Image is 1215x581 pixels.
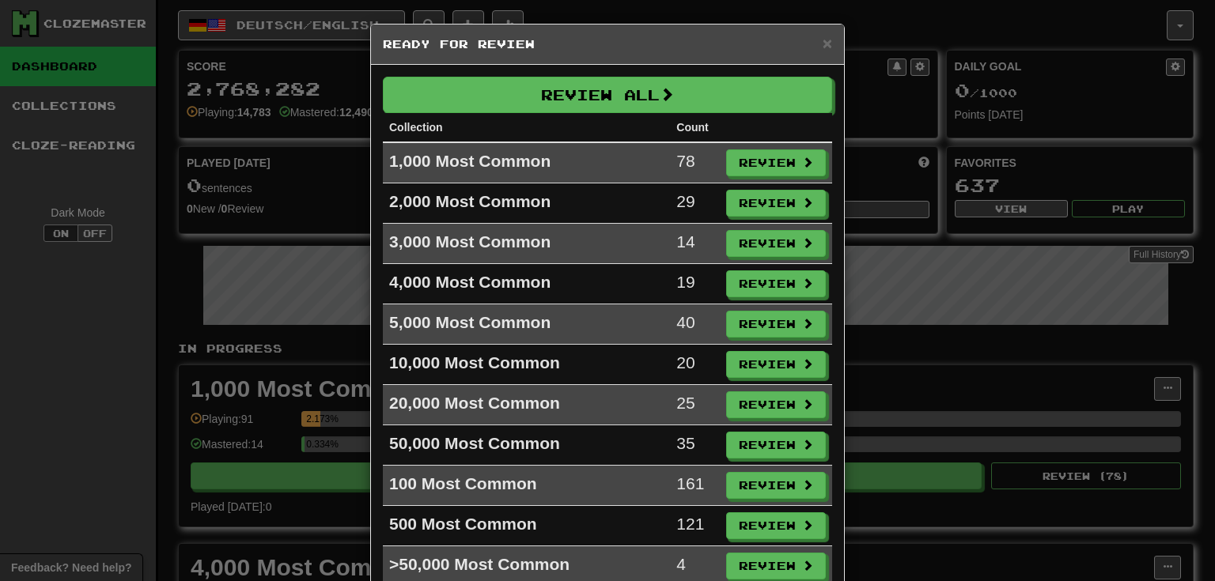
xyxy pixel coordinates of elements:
[726,391,826,418] button: Review
[726,149,826,176] button: Review
[726,351,826,378] button: Review
[670,385,720,425] td: 25
[383,77,832,113] button: Review All
[726,190,826,217] button: Review
[383,224,670,264] td: 3,000 Most Common
[383,466,670,506] td: 100 Most Common
[726,432,826,458] button: Review
[383,425,670,466] td: 50,000 Most Common
[823,34,832,52] span: ×
[670,113,720,142] th: Count
[726,311,826,338] button: Review
[383,385,670,425] td: 20,000 Most Common
[670,304,720,345] td: 40
[383,506,670,546] td: 500 Most Common
[383,142,670,183] td: 1,000 Most Common
[383,183,670,224] td: 2,000 Most Common
[726,553,826,579] button: Review
[383,345,670,385] td: 10,000 Most Common
[726,472,826,499] button: Review
[383,113,670,142] th: Collection
[726,512,826,539] button: Review
[670,142,720,183] td: 78
[383,36,832,52] h5: Ready for Review
[823,35,832,51] button: Close
[383,264,670,304] td: 4,000 Most Common
[670,224,720,264] td: 14
[670,345,720,385] td: 20
[383,304,670,345] td: 5,000 Most Common
[670,466,720,506] td: 161
[670,425,720,466] td: 35
[670,264,720,304] td: 19
[726,270,826,297] button: Review
[670,506,720,546] td: 121
[726,230,826,257] button: Review
[670,183,720,224] td: 29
